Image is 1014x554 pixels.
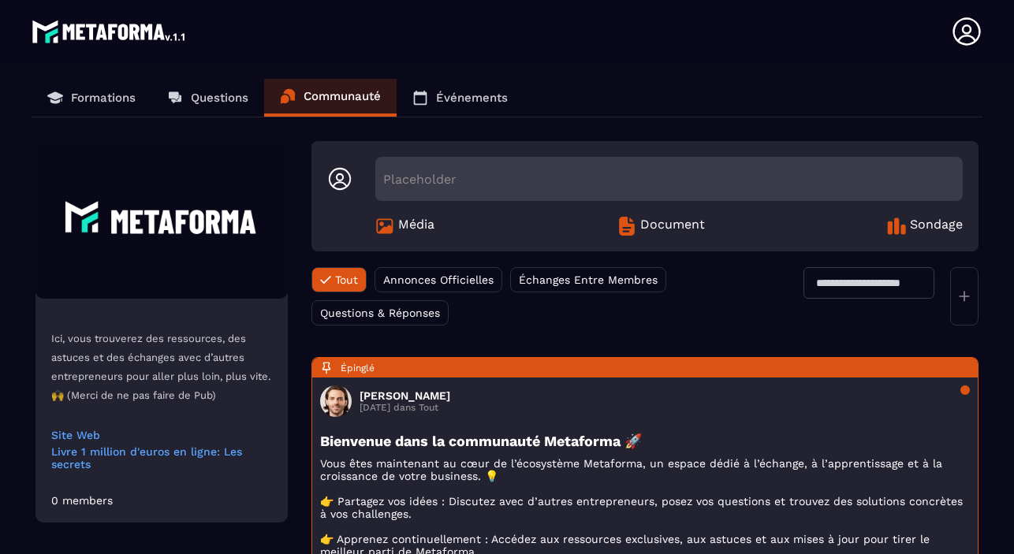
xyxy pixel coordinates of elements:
a: Questions [151,79,264,117]
div: Placeholder [375,157,963,201]
a: Événements [397,79,524,117]
span: Épinglé [341,363,375,374]
span: Média [398,217,434,236]
span: Questions & Réponses [320,307,440,319]
h3: Bienvenue dans la communauté Metaforma 🚀 [320,433,970,449]
h3: [PERSON_NAME] [360,389,450,402]
span: Annonces Officielles [383,273,494,286]
div: 0 members [51,494,113,507]
span: Document [640,217,705,236]
a: Livre 1 million d'euros en ligne: Les secrets [51,445,272,470]
img: logo [32,16,188,47]
p: Questions [191,91,248,105]
img: Community background [35,141,288,299]
p: Ici, vous trouverez des ressources, des astuces et des échanges avec d’autres entrepreneurs pour ... [51,329,272,405]
p: Formations [71,91,136,105]
p: [DATE] dans Tout [360,402,450,413]
span: Échanges Entre Membres [519,273,658,286]
a: Formations [32,79,151,117]
span: Sondage [910,217,963,236]
a: Site Web [51,429,272,441]
p: Communauté [304,89,381,103]
a: Communauté [264,79,397,117]
span: Tout [335,273,358,286]
p: Événements [436,91,508,105]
